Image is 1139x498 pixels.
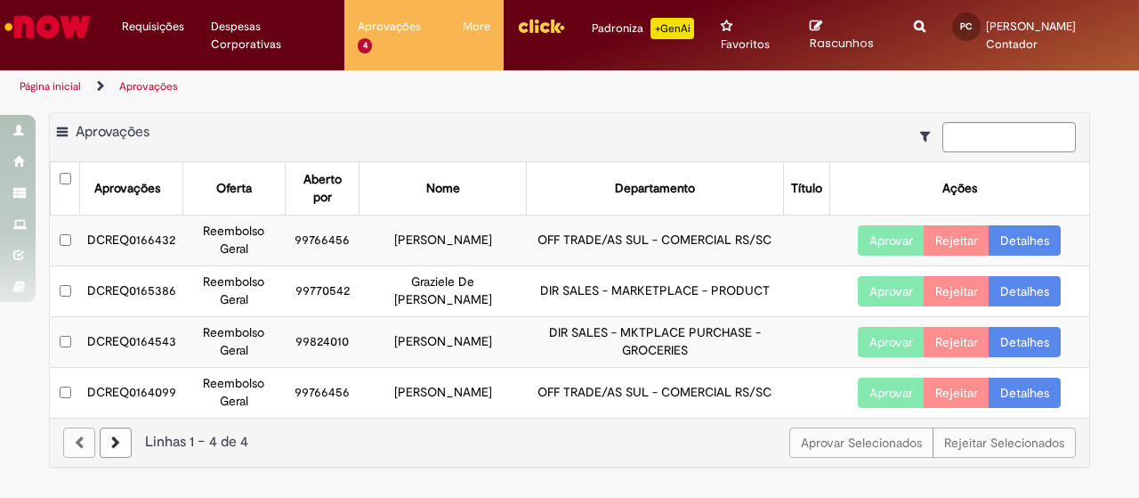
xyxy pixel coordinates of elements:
td: DCREQ0166432 [80,216,183,266]
p: +GenAi [650,18,694,39]
div: Padroniza [592,18,694,39]
img: ServiceNow [2,9,93,45]
a: Página inicial [20,79,81,94]
td: [PERSON_NAME] [359,368,526,418]
button: Aprovar [858,327,925,357]
div: Oferta [216,180,252,198]
span: More [463,18,490,36]
a: Aprovações [119,79,178,94]
td: DCREQ0164543 [80,317,183,368]
button: Aprovar [858,276,925,306]
button: Aprovar [858,225,925,256]
td: 99824010 [285,317,359,368]
button: Rejeitar [924,276,990,306]
img: click_logo_yellow_360x200.png [517,12,565,39]
div: Nome [426,180,460,198]
span: 4 [358,38,373,53]
button: Rejeitar [924,378,990,408]
td: Reembolso Geral [183,266,285,317]
span: Favoritos [721,36,770,53]
td: Reembolso Geral [183,368,285,418]
span: Requisições [122,18,184,36]
td: OFF TRADE/AS SUL - COMERCIAL RS/SC [526,216,783,266]
td: 99766456 [285,216,359,266]
span: Aprovações [76,123,149,141]
div: Linhas 1 − 4 de 4 [63,432,1076,453]
td: 99770542 [285,266,359,317]
td: DCREQ0165386 [80,266,183,317]
a: Detalhes [989,276,1061,306]
div: Ações [942,180,977,198]
span: Aprovações [358,18,421,36]
td: DIR SALES - MKTPLACE PURCHASE -GROCERIES [526,317,783,368]
span: PC [960,20,972,32]
div: Título [791,180,822,198]
td: DCREQ0164099 [80,368,183,418]
td: OFF TRADE/AS SUL - COMERCIAL RS/SC [526,368,783,418]
td: [PERSON_NAME] [359,216,526,266]
div: Aprovações [94,180,160,198]
span: [PERSON_NAME] Contador [986,19,1076,52]
button: Rejeitar [924,327,990,357]
i: Mostrar filtros para: Suas Solicitações [920,130,939,143]
td: DIR SALES - MARKETPLACE - PRODUCT [526,266,783,317]
td: [PERSON_NAME] [359,317,526,368]
td: Graziele De [PERSON_NAME] [359,266,526,317]
button: Rejeitar [924,225,990,256]
td: Reembolso Geral [183,216,285,266]
a: Detalhes [989,378,1061,408]
span: Despesas Corporativas [211,18,331,53]
button: Aprovar [858,378,925,408]
a: Detalhes [989,225,1061,256]
td: Reembolso Geral [183,317,285,368]
th: Aprovações [80,162,183,215]
a: Detalhes [989,327,1061,357]
ul: Trilhas de página [13,70,746,103]
span: Rascunhos [810,35,874,52]
div: Aberto por [293,171,352,207]
div: Departamento [615,180,695,198]
a: Rascunhos [810,19,887,52]
td: 99766456 [285,368,359,418]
